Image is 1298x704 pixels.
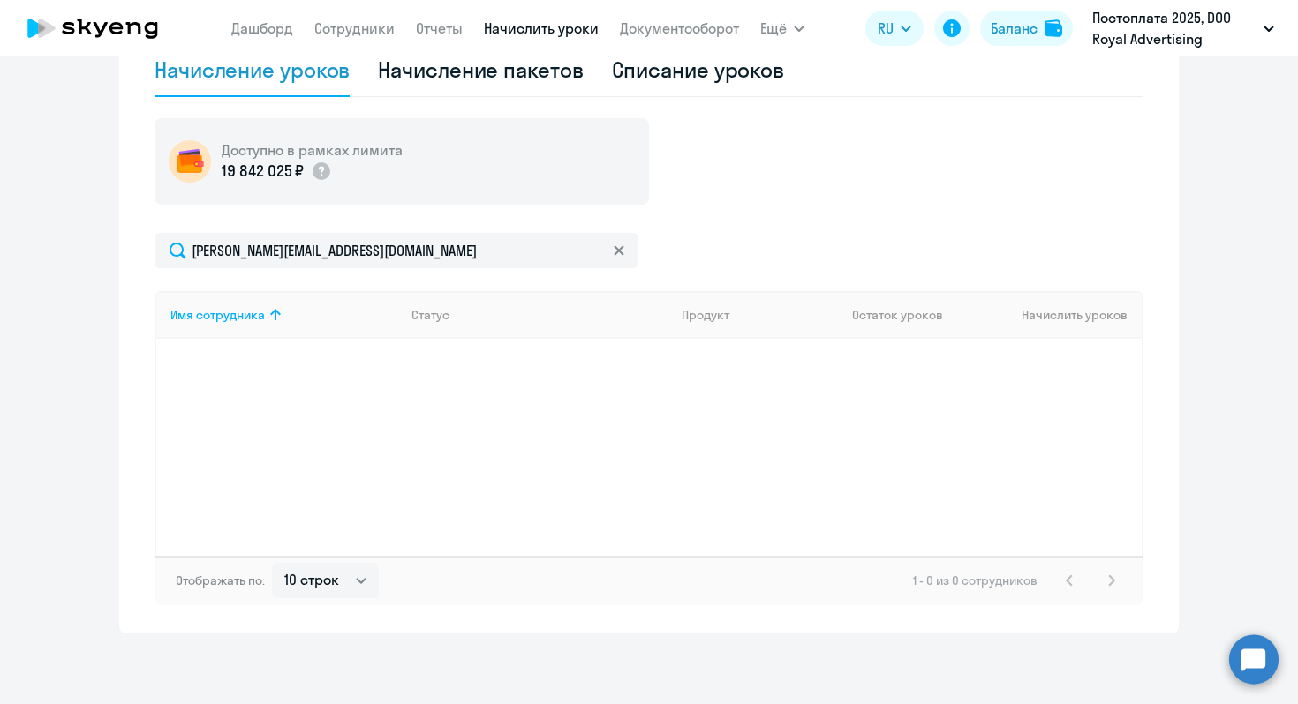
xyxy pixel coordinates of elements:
input: Поиск по имени, email, продукту или статусу [155,233,638,268]
button: Ещё [760,11,804,46]
th: Начислить уроков [962,291,1142,339]
div: Продукт [682,307,839,323]
div: Статус [411,307,449,323]
div: Остаток уроков [852,307,962,323]
span: 1 - 0 из 0 сотрудников [913,573,1038,588]
div: Имя сотрудника [170,307,397,323]
button: Балансbalance [980,11,1073,46]
div: Баланс [991,18,1038,39]
a: Отчеты [416,19,463,37]
a: Дашборд [231,19,293,37]
div: Начисление уроков [155,56,350,84]
div: Начисление пакетов [378,56,583,84]
h5: Доступно в рамках лимита [222,140,403,160]
img: wallet-circle.png [169,140,211,183]
span: Ещё [760,18,787,39]
a: Документооборот [620,19,739,37]
span: Остаток уроков [852,307,943,323]
div: Имя сотрудника [170,307,265,323]
button: Постоплата 2025, DOO Royal Advertising [1083,7,1283,49]
div: Продукт [682,307,729,323]
span: Отображать по: [176,573,265,588]
a: Начислить уроки [484,19,599,37]
span: RU [878,18,894,39]
a: Сотрудники [314,19,395,37]
p: Постоплата 2025, DOO Royal Advertising [1092,7,1256,49]
div: Статус [411,307,668,323]
button: RU [865,11,924,46]
div: Списание уроков [612,56,785,84]
p: 19 842 025 ₽ [222,160,304,183]
img: balance [1045,19,1062,37]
